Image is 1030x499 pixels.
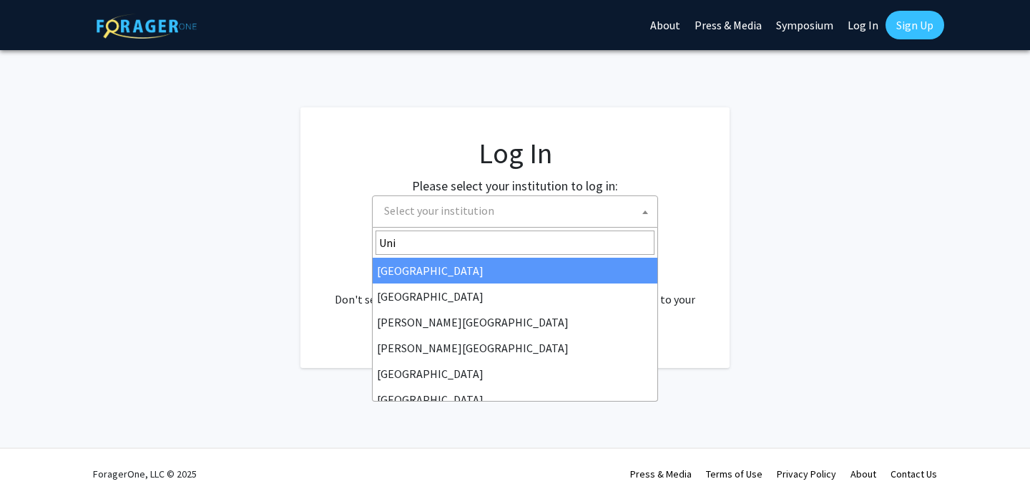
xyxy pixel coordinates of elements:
span: Select your institution [378,196,657,226]
img: ForagerOne Logo [97,14,197,39]
li: [GEOGRAPHIC_DATA] [373,258,657,284]
li: [GEOGRAPHIC_DATA] [373,361,657,387]
label: Please select your institution to log in: [412,176,618,195]
a: Privacy Policy [777,467,836,480]
div: ForagerOne, LLC © 2025 [93,449,197,499]
input: Search [376,231,654,255]
a: Terms of Use [706,467,762,480]
a: About [850,467,876,480]
a: Sign Up [886,11,944,39]
li: [PERSON_NAME][GEOGRAPHIC_DATA] [373,309,657,335]
span: Select your institution [384,203,494,218]
a: Contact Us [891,467,937,480]
h1: Log In [329,136,701,170]
li: [PERSON_NAME][GEOGRAPHIC_DATA] [373,335,657,361]
li: [GEOGRAPHIC_DATA] [373,284,657,309]
div: No account? . Don't see your institution? about bringing ForagerOne to your institution. [329,256,701,325]
span: Select your institution [372,195,658,228]
a: Press & Media [630,467,692,480]
li: [GEOGRAPHIC_DATA] [373,387,657,412]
